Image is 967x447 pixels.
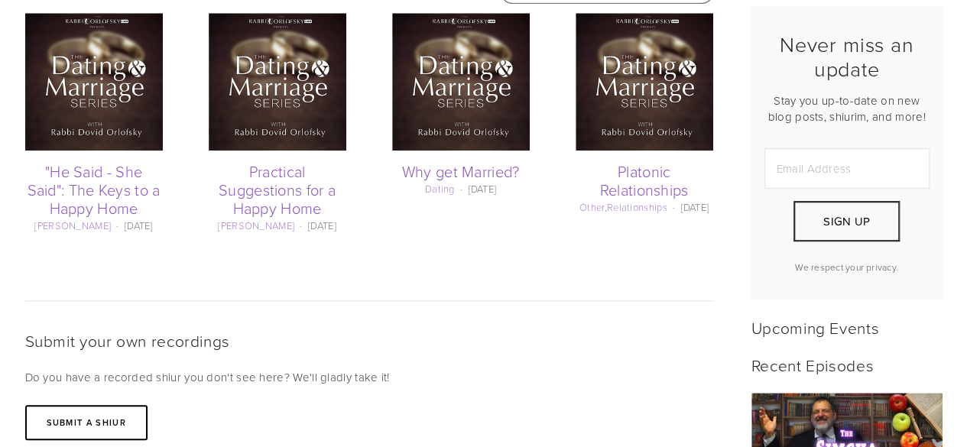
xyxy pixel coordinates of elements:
[25,331,713,350] h2: Submit your own recordings
[764,148,930,189] input: Email Address
[793,201,899,241] button: Sign Up
[579,200,678,214] span: ,
[402,160,520,182] a: Why get Married?
[219,160,336,219] a: Practical Suggestions for a Happy Home
[308,219,336,232] time: [DATE]
[680,200,709,214] time: [DATE]
[28,160,161,219] a: "He Said - She Said": The Keys to a Happy Home
[125,219,153,232] time: [DATE]
[607,200,667,214] a: Relationships
[218,219,294,232] a: [PERSON_NAME]
[600,160,689,200] a: Platonic Relationships
[764,32,930,82] h2: Never miss an update
[25,368,713,387] p: Do you have a recorded shiur you don't see here? We'll gladly take it!
[25,13,163,151] img: "He Said - She Said": The Keys to a Happy Home
[823,213,870,229] span: Sign Up
[392,13,530,151] img: Why get Married?
[468,182,496,196] time: [DATE]
[34,219,111,232] a: [PERSON_NAME]
[25,405,148,440] a: Submit a shiur
[764,92,930,125] p: Stay you up-to-date on new blog posts, shiurim, and more!
[751,318,943,337] h2: Upcoming Events
[209,13,346,151] img: Practical Suggestions for a Happy Home
[425,182,455,196] a: Dating
[579,200,605,214] a: Other
[576,13,713,151] img: Platonic Relationships
[751,355,943,374] h2: Recent Episodes
[764,261,930,274] p: We respect your privacy.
